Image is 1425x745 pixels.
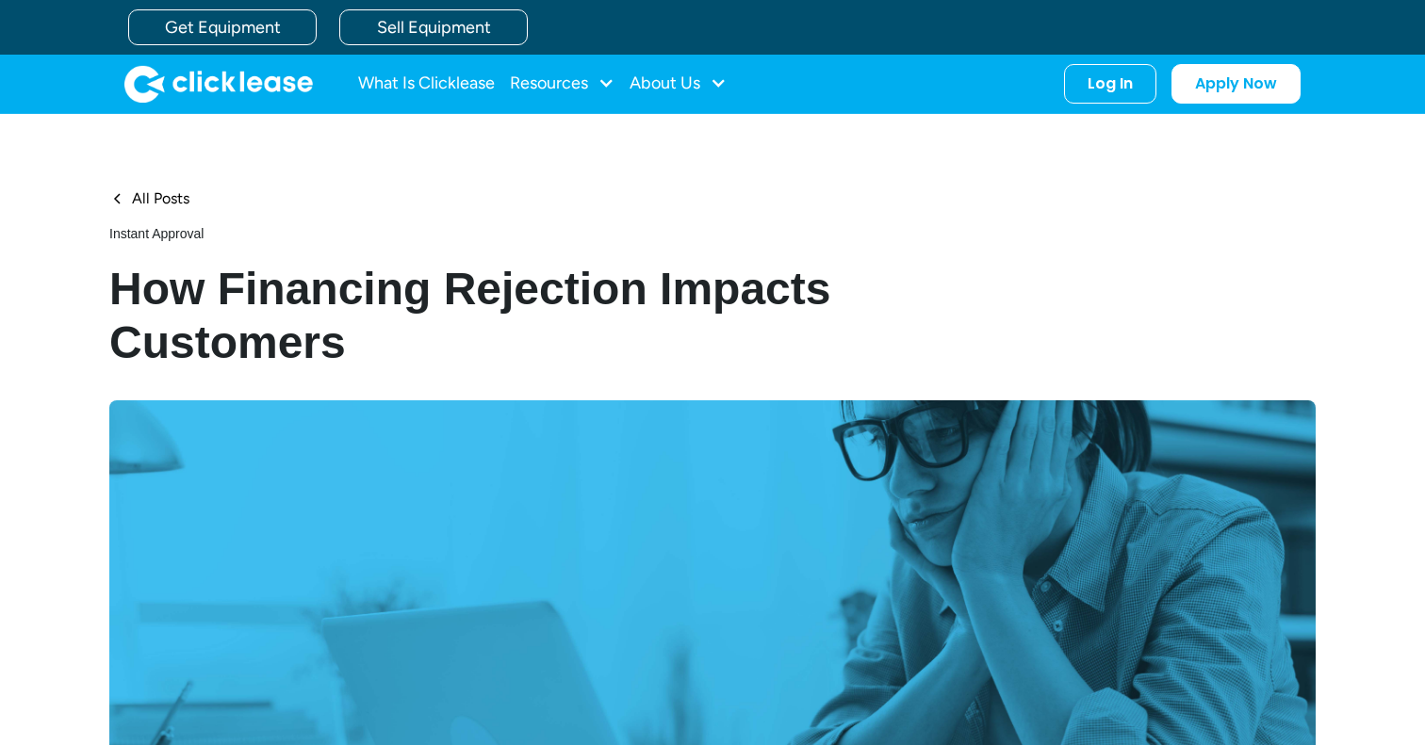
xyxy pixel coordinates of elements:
[128,9,317,45] a: Get Equipment
[124,65,313,103] a: home
[124,65,313,103] img: Clicklease logo
[339,9,528,45] a: Sell Equipment
[132,189,189,209] div: All Posts
[1088,74,1133,93] div: Log In
[358,65,495,103] a: What Is Clicklease
[510,65,614,103] div: Resources
[109,224,833,243] div: instant approval
[109,189,189,209] a: All Posts
[109,262,833,370] h1: How Financing Rejection Impacts Customers
[630,65,727,103] div: About Us
[1171,64,1301,104] a: Apply Now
